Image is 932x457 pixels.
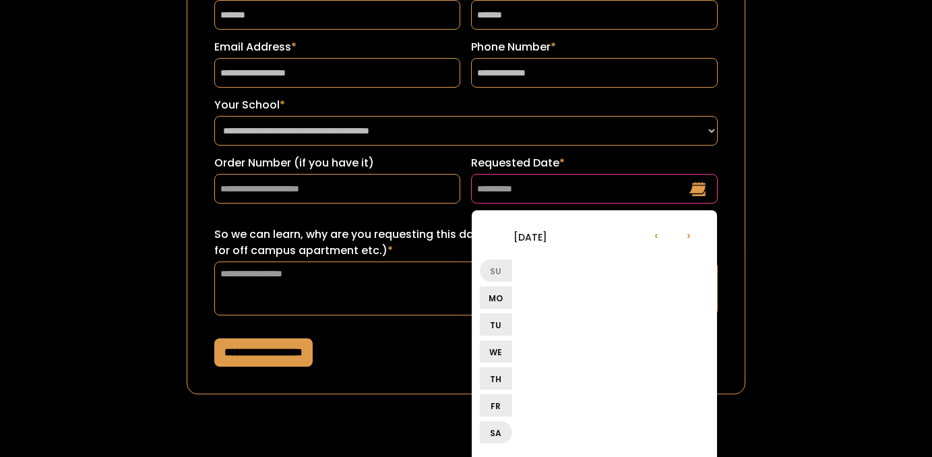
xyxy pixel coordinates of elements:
label: Requested Date [471,155,718,171]
li: Tu [480,313,512,336]
li: Th [480,367,512,390]
li: We [480,340,512,363]
li: [DATE] [480,220,581,253]
label: Phone Number [471,39,718,55]
li: Su [480,260,512,282]
li: Mo [480,286,512,309]
label: Order Number (if you have it) [214,155,461,171]
li: ‹ [640,218,673,251]
label: Email Address [214,39,461,55]
li: Sa [480,421,512,444]
label: Your School [214,97,718,113]
li: Fr [480,394,512,417]
label: So we can learn, why are you requesting this date? (ex: sorority recruitment, lease turn over for... [214,226,718,259]
li: › [673,218,705,251]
